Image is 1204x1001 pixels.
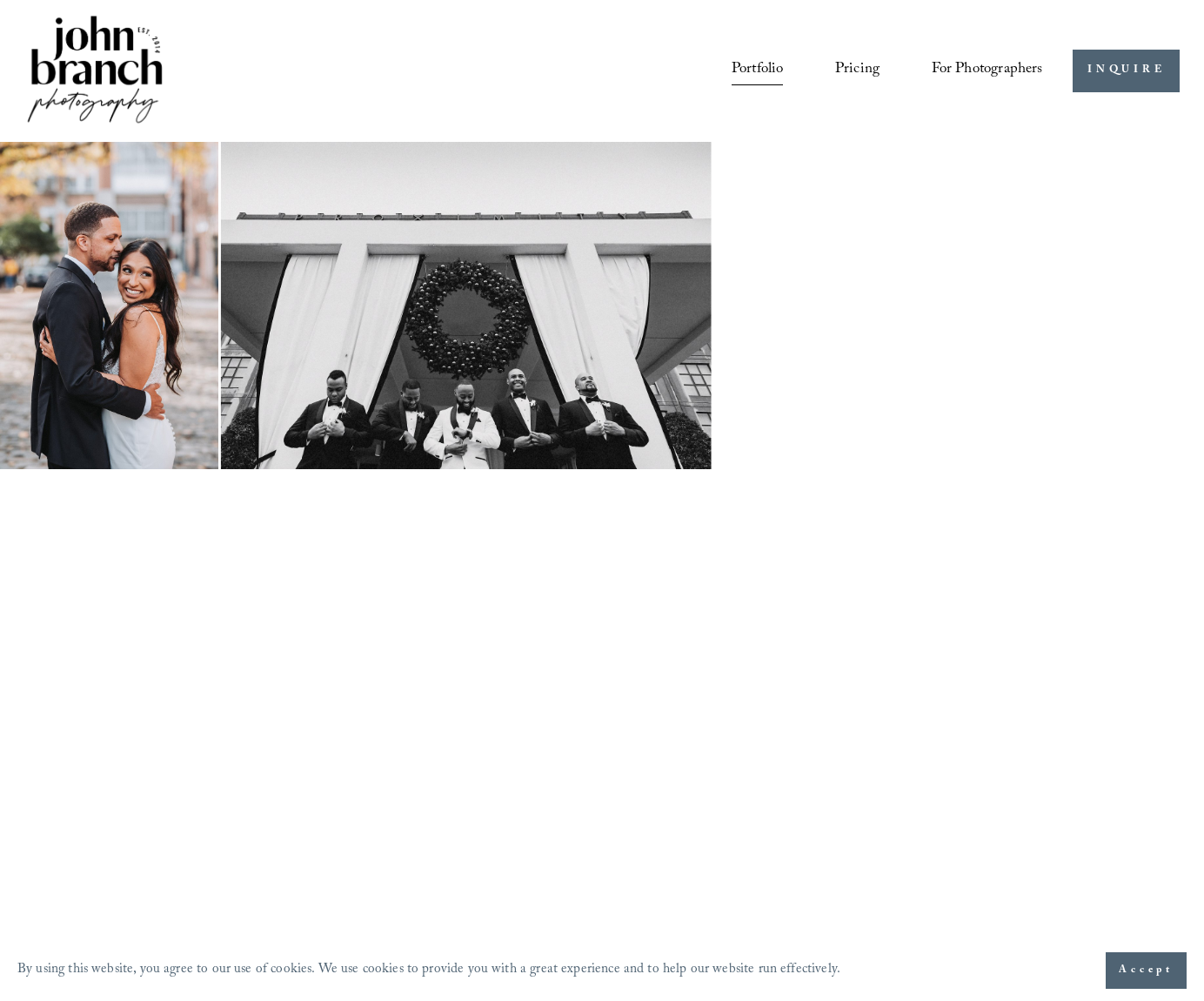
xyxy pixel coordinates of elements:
img: Group of men in tuxedos standing under a large wreath on a building's entrance. [221,142,712,469]
a: Pricing [835,55,880,87]
img: John Branch IV Photography [24,12,165,130]
button: Accept [1106,952,1187,989]
p: By using this website, you agree to our use of cookies. We use cookies to provide you with a grea... [17,957,840,984]
span: For Photographers [932,56,1043,85]
span: Accept [1119,962,1174,979]
a: INQUIRE [1073,50,1180,92]
a: folder dropdown [932,55,1043,87]
a: Portfolio [732,55,784,87]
